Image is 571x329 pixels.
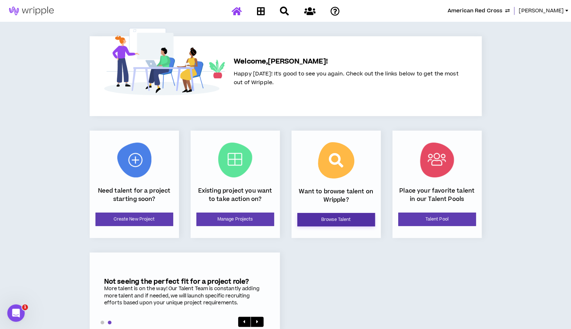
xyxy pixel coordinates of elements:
iframe: Intercom live chat [7,304,25,322]
h5: Not seeing the perfect fit for a project role? [104,278,265,285]
span: American Red Cross [448,7,502,15]
p: Existing project you want to take action on? [196,187,274,203]
span: Happy [DATE]! It's good to see you again. Check out the links below to get the most out of Wripple. [234,70,458,86]
img: New Project [117,143,151,177]
p: Need talent for a project starting soon? [95,187,173,203]
p: Place your favorite talent in our Talent Pools [398,187,476,203]
img: Current Projects [218,143,252,177]
span: [PERSON_NAME] [519,7,564,15]
a: Manage Projects [196,213,274,226]
span: 1 [22,304,28,310]
a: Create New Project [95,213,173,226]
a: Talent Pool [398,213,476,226]
a: Browse Talent [297,213,375,226]
h5: Welcome, [PERSON_NAME] ! [234,57,458,67]
img: Talent Pool [420,143,454,177]
div: More talent is on the way! Our Talent Team is constantly adding more talent and if needed, we wil... [104,285,265,307]
p: Want to browse talent on Wripple? [297,188,375,204]
button: American Red Cross [448,7,510,15]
